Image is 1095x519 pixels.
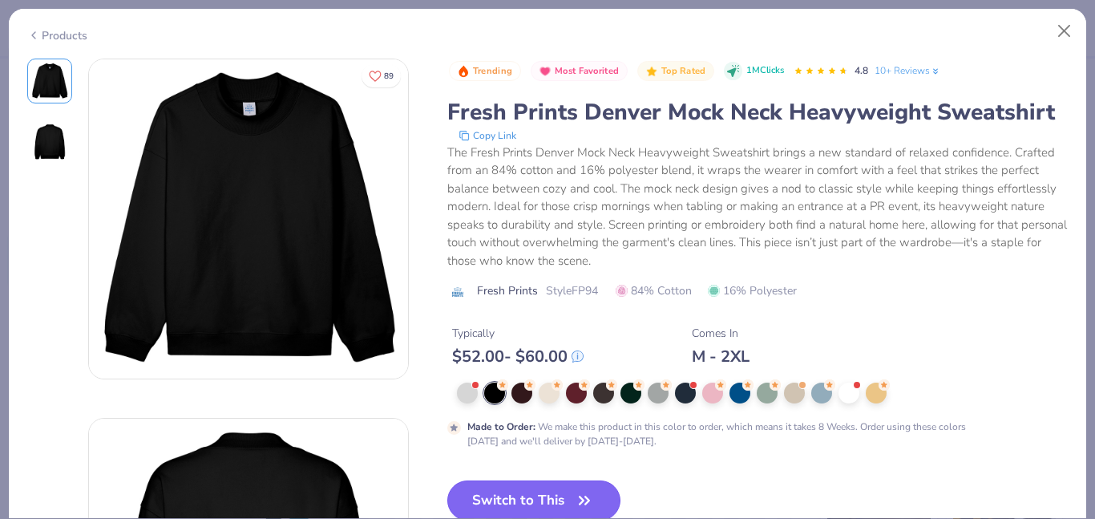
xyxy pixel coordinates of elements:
span: Fresh Prints [477,282,538,299]
div: The Fresh Prints Denver Mock Neck Heavyweight Sweatshirt brings a new standard of relaxed confide... [447,144,1069,270]
span: Trending [473,67,512,75]
button: Badge Button [449,61,521,82]
div: Typically [452,325,584,342]
div: 4.8 Stars [794,59,848,84]
img: Front [30,62,69,100]
span: 16% Polyester [708,282,797,299]
button: Badge Button [531,61,628,82]
a: 10+ Reviews [875,63,941,78]
span: Most Favorited [555,67,619,75]
span: Style FP94 [546,282,598,299]
div: We make this product in this color to order, which means it takes 8 Weeks. Order using these colo... [467,420,994,448]
button: Badge Button [637,61,714,82]
div: Fresh Prints Denver Mock Neck Heavyweight Sweatshirt [447,97,1069,128]
span: Top Rated [661,67,706,75]
span: 4.8 [855,64,868,77]
div: Products [27,27,87,44]
button: copy to clipboard [454,128,521,144]
span: 84% Cotton [616,282,692,299]
img: Trending sort [457,65,470,78]
img: Top Rated sort [645,65,658,78]
button: Close [1049,16,1080,47]
img: brand logo [447,286,469,298]
strong: Made to Order : [467,420,535,433]
img: Back [30,123,69,161]
img: Most Favorited sort [539,65,552,78]
div: M - 2XL [692,347,750,367]
span: 89 [384,72,394,80]
span: 1M Clicks [746,64,784,78]
div: $ 52.00 - $ 60.00 [452,347,584,367]
div: Comes In [692,325,750,342]
button: Like [362,64,401,87]
img: Front [89,59,408,379]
